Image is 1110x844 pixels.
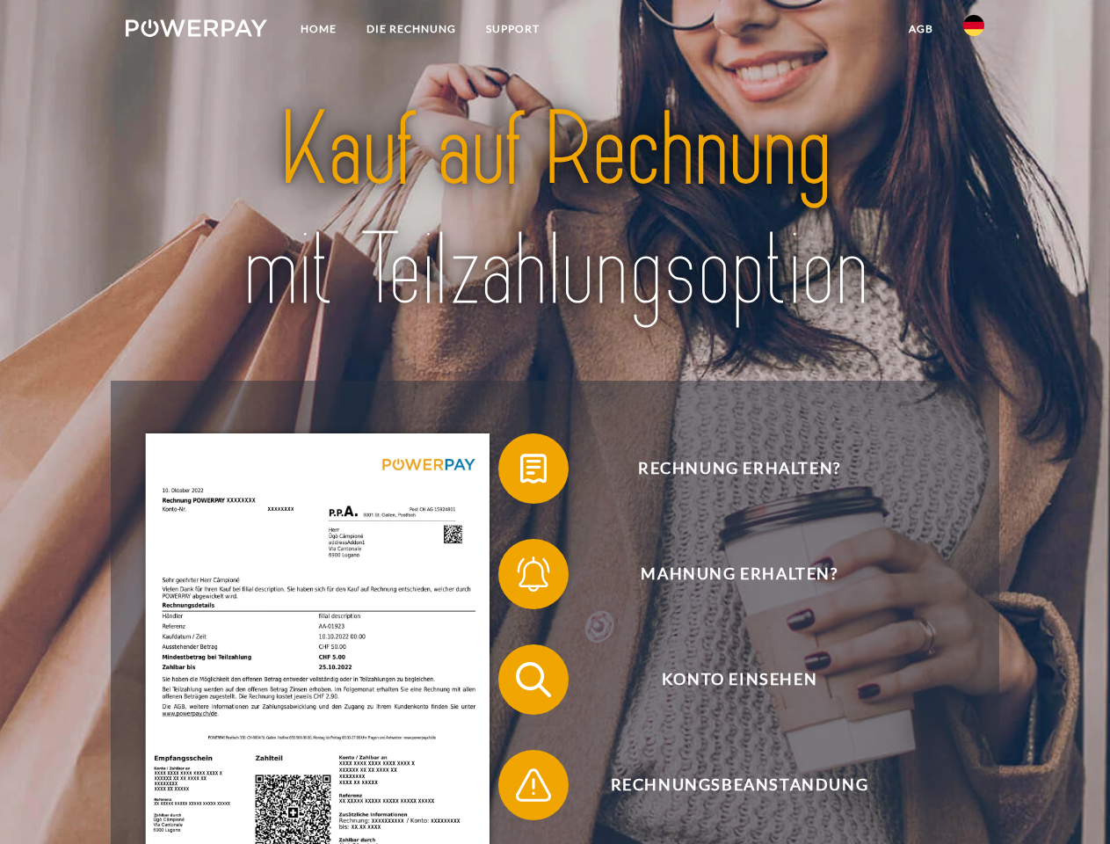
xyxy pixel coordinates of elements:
span: Rechnung erhalten? [524,433,954,504]
img: qb_warning.svg [511,763,555,807]
img: logo-powerpay-white.svg [126,19,267,37]
a: agb [894,13,948,45]
span: Konto einsehen [524,644,954,715]
a: Home [286,13,352,45]
button: Mahnung erhalten? [498,539,955,609]
a: DIE RECHNUNG [352,13,471,45]
span: Mahnung erhalten? [524,539,954,609]
img: qb_bill.svg [511,447,555,491]
a: SUPPORT [471,13,555,45]
img: qb_bell.svg [511,552,555,596]
img: de [963,15,984,36]
img: title-powerpay_de.svg [168,84,942,337]
button: Konto einsehen [498,644,955,715]
button: Rechnungsbeanstandung [498,750,955,820]
button: Rechnung erhalten? [498,433,955,504]
img: qb_search.svg [511,658,555,702]
span: Rechnungsbeanstandung [524,750,954,820]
